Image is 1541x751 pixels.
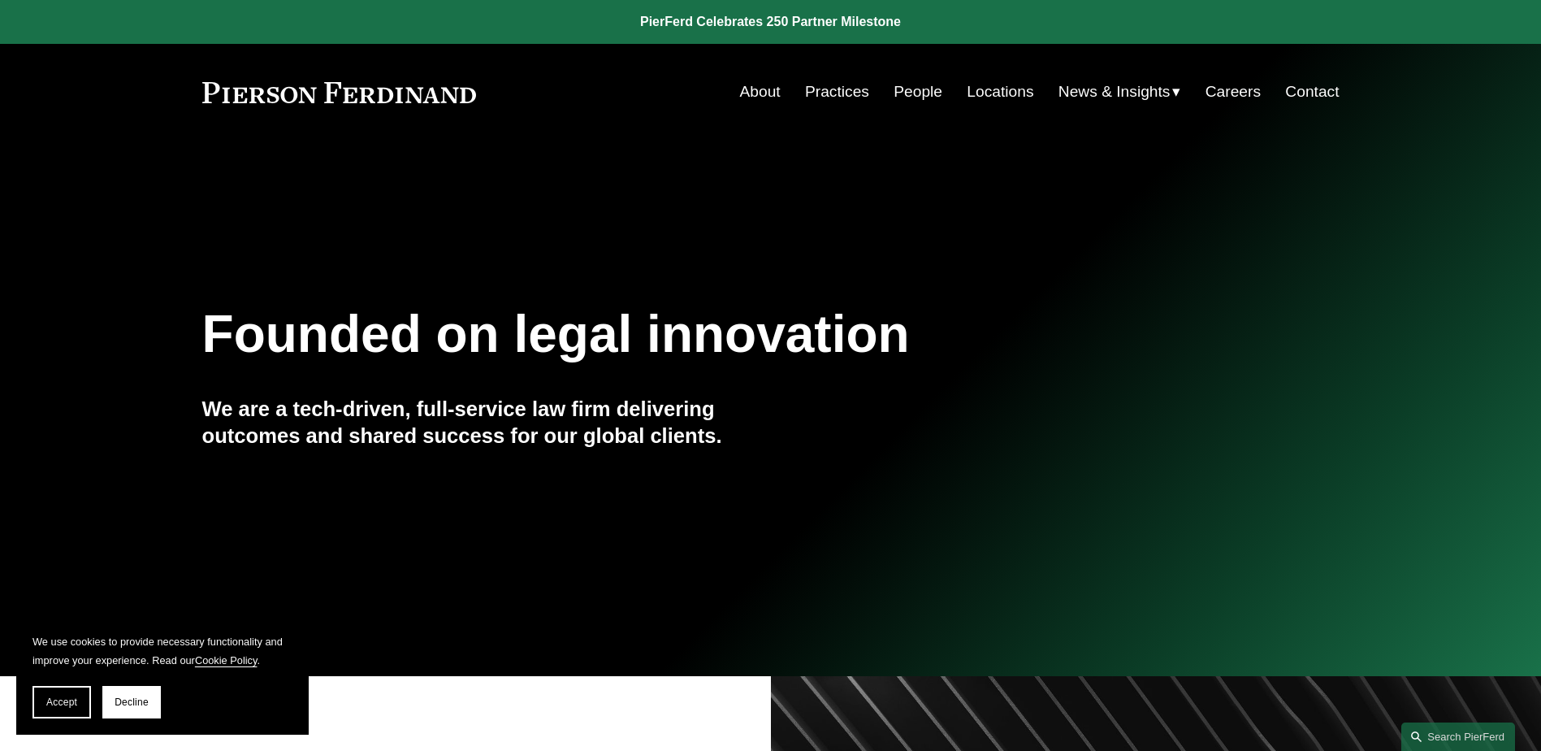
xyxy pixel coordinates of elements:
[805,76,869,107] a: Practices
[967,76,1033,107] a: Locations
[1285,76,1339,107] a: Contact
[202,396,771,449] h4: We are a tech-driven, full-service law firm delivering outcomes and shared success for our global...
[32,632,292,670] p: We use cookies to provide necessary functionality and improve your experience. Read our .
[115,697,149,708] span: Decline
[16,616,309,735] section: Cookie banner
[102,686,161,718] button: Decline
[1058,78,1171,106] span: News & Insights
[195,654,258,666] a: Cookie Policy
[1058,76,1181,107] a: folder dropdown
[32,686,91,718] button: Accept
[46,697,77,708] span: Accept
[1206,76,1261,107] a: Careers
[202,305,1150,364] h1: Founded on legal innovation
[1401,723,1515,751] a: Search this site
[740,76,781,107] a: About
[894,76,942,107] a: People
